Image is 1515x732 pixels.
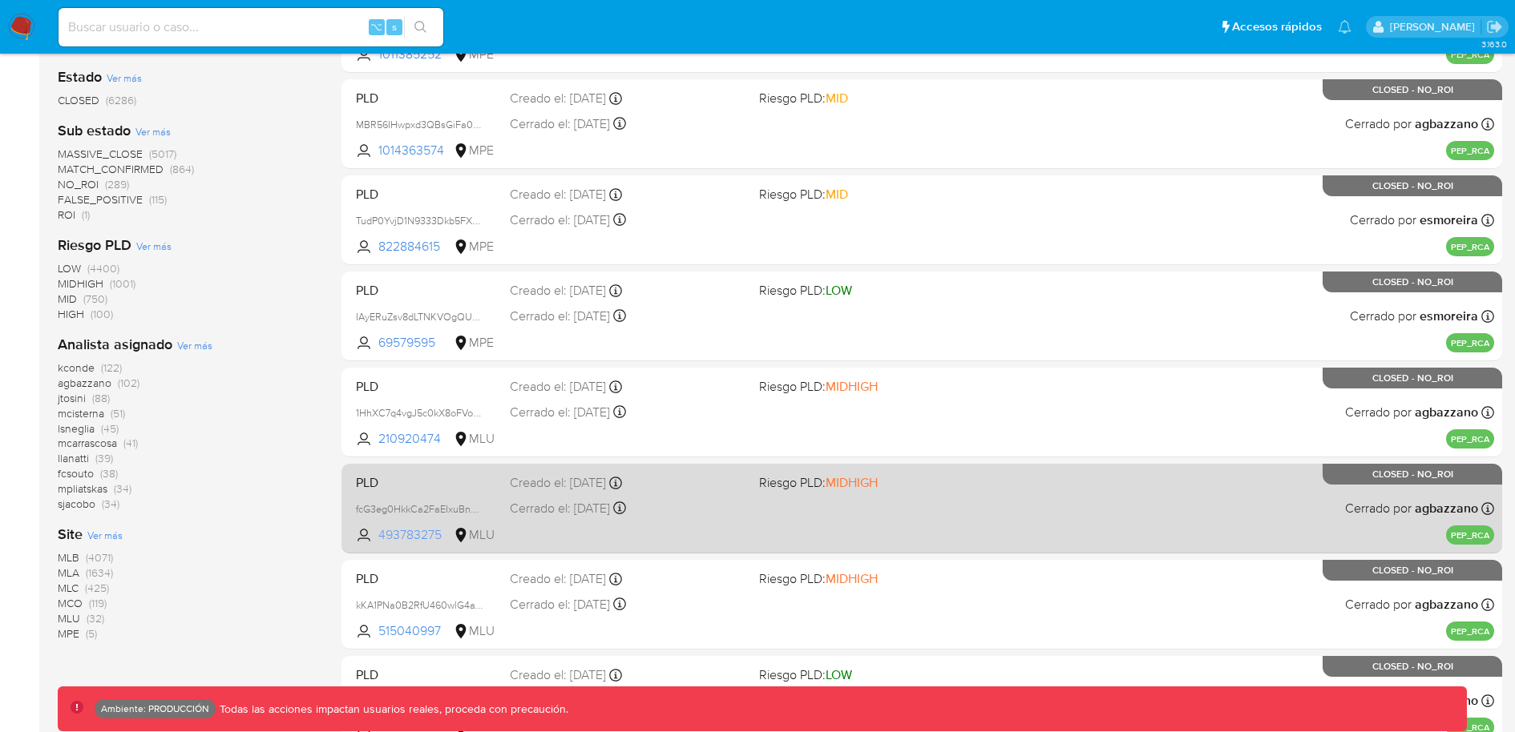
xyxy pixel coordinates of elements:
[1338,20,1351,34] a: Notificaciones
[101,706,209,712] p: Ambiente: PRODUCCIÓN
[370,19,382,34] span: ⌥
[216,702,568,717] p: Todas las acciones impactan usuarios reales, proceda con precaución.
[1486,18,1503,35] a: Salir
[404,16,437,38] button: search-icon
[392,19,397,34] span: s
[1232,18,1322,35] span: Accesos rápidos
[1481,38,1507,50] span: 3.163.0
[59,17,443,38] input: Buscar usuario o caso...
[1390,19,1481,34] p: natalia.maison@mercadolibre.com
